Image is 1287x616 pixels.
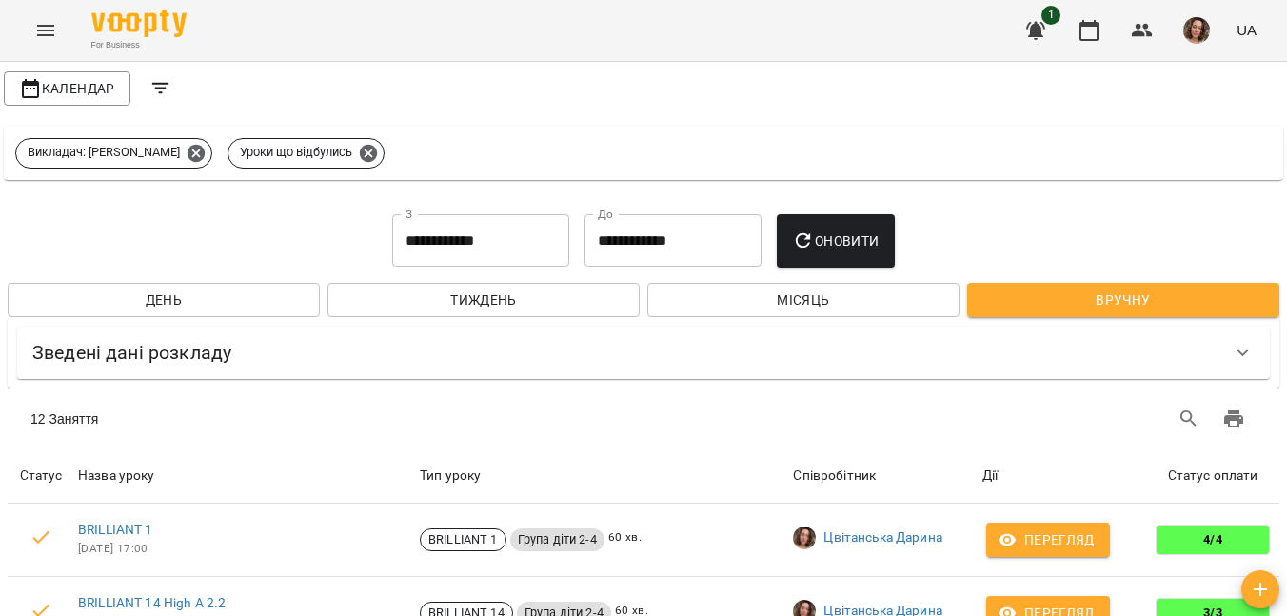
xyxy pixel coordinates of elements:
div: Статус оплати [1150,465,1276,487]
div: Зведені дані розкладу [17,327,1270,379]
span: Тиждень [343,288,624,311]
button: Оновити [777,214,894,268]
div: Статус [9,465,73,487]
div: Викладач: [PERSON_NAME] [15,138,212,169]
span: BRILLIANT 1 [421,531,505,548]
div: Назва уроку [78,465,412,487]
span: 60 хв. [608,528,642,551]
button: Тиждень [327,283,640,317]
button: Menu [23,8,69,53]
div: Дії [982,465,1142,487]
a: BRILLIANT 1 [78,522,153,537]
div: Table Toolbar [8,388,1279,449]
button: Друк [1211,396,1257,442]
button: Календар [4,71,130,106]
button: Місяць [647,283,960,317]
span: [DATE] 17:00 [78,540,412,559]
button: Перегляд [986,523,1110,557]
a: BRILLIANT 14 High A 2.2 [78,595,226,610]
span: Вручну [982,288,1264,311]
span: Оновити [792,229,879,252]
span: День [23,288,305,311]
div: 12 Заняття [30,409,632,428]
div: Уроки що відбулись [228,138,385,169]
button: Створити урок [1241,570,1279,608]
img: Voopty Logo [91,10,187,37]
a: Цвітанська Дарина [823,528,942,547]
span: Календар [19,77,115,100]
h6: Зведені дані розкладу [32,338,231,368]
img: 15232f8e2fb0b95b017a8128b0c4ecc9.jpg [1183,17,1210,44]
button: Search [1166,396,1212,442]
span: For Business [91,39,187,51]
span: Група діти 2-4 [510,531,604,548]
div: Співробітник [793,465,974,487]
span: 4/4 [1196,531,1229,548]
span: 1 [1041,6,1060,25]
span: Викладач: [PERSON_NAME] [16,144,191,161]
span: Перегляд [1001,528,1095,551]
button: UA [1229,12,1264,48]
button: День [8,283,320,317]
span: Уроки що відбулись [228,144,364,161]
div: Тип уроку [420,465,785,487]
span: Місяць [663,288,944,311]
img: 15232f8e2fb0b95b017a8128b0c4ecc9.jpg [793,527,816,549]
span: UA [1237,20,1257,40]
button: Filters [138,66,184,111]
button: Вручну [967,283,1279,317]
